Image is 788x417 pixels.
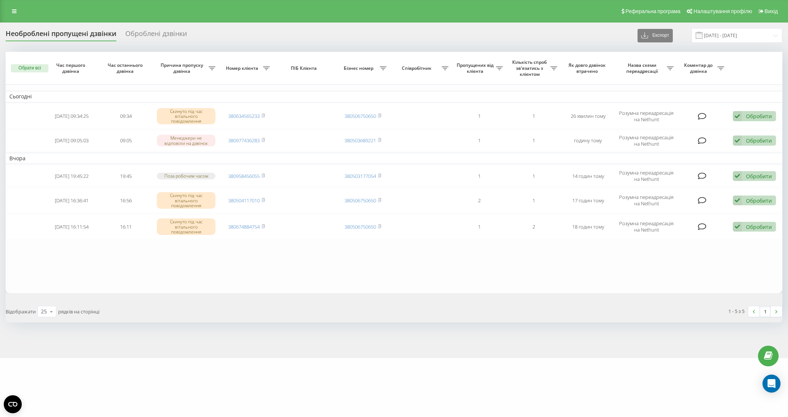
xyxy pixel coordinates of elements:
[105,62,147,74] span: Час останнього дзвінка
[452,188,507,213] td: 2
[228,197,260,204] a: 380504117010
[6,91,782,102] td: Сьогодні
[638,29,673,42] button: Експорт
[567,62,609,74] span: Як довго дзвінок втрачено
[746,173,772,180] div: Обробити
[125,30,187,41] div: Оброблені дзвінки
[693,8,752,14] span: Налаштування профілю
[51,62,93,74] span: Час першого дзвінка
[615,188,678,213] td: Розумна переадресація на Nethunt
[41,308,47,315] div: 25
[157,218,215,235] div: Скинуто під час вітального повідомлення
[228,137,260,144] a: 380977436283
[507,104,561,129] td: 1
[99,130,153,151] td: 09:05
[45,166,99,187] td: [DATE] 19:45:22
[280,65,329,71] span: ПІБ Клієнта
[45,214,99,239] td: [DATE] 16:11:54
[507,166,561,187] td: 1
[561,130,615,151] td: годину тому
[6,153,782,164] td: Вчора
[11,64,48,72] button: Обрати всі
[99,214,153,239] td: 16:11
[746,113,772,120] div: Обробити
[507,188,561,213] td: 1
[452,166,507,187] td: 1
[6,30,116,41] div: Необроблені пропущені дзвінки
[394,65,442,71] span: Співробітник
[561,166,615,187] td: 14 годин тому
[344,113,376,119] a: 380506750650
[561,214,615,239] td: 18 годин тому
[561,104,615,129] td: 26 хвилин тому
[615,104,678,129] td: Розумна переадресація на Nethunt
[157,173,215,179] div: Поза робочим часом
[626,8,681,14] span: Реферальна програма
[510,59,550,77] span: Кількість спроб зв'язатись з клієнтом
[728,307,744,315] div: 1 - 5 з 5
[228,173,260,179] a: 380958456055
[344,197,376,204] a: 380506750650
[452,214,507,239] td: 1
[157,62,209,74] span: Причина пропуску дзвінка
[157,192,215,209] div: Скинуто під час вітального повідомлення
[58,308,99,315] span: рядків на сторінці
[619,62,667,74] span: Назва схеми переадресації
[507,214,561,239] td: 2
[615,166,678,187] td: Розумна переадресація на Nethunt
[45,130,99,151] td: [DATE] 09:05:03
[681,62,717,74] span: Коментар до дзвінка
[228,223,260,230] a: 380674884754
[4,395,22,413] button: Open CMP widget
[746,223,772,230] div: Обробити
[762,375,780,393] div: Open Intercom Messenger
[6,308,36,315] span: Відображати
[45,188,99,213] td: [DATE] 16:36:41
[344,173,376,179] a: 380503177054
[223,65,263,71] span: Номер клієнта
[45,104,99,129] td: [DATE] 09:34:25
[340,65,380,71] span: Бізнес номер
[228,113,260,119] a: 380634565233
[615,214,678,239] td: Розумна переадресація на Nethunt
[452,104,507,129] td: 1
[746,137,772,144] div: Обробити
[99,104,153,129] td: 09:34
[746,197,772,204] div: Обробити
[99,166,153,187] td: 19:45
[765,8,778,14] span: Вихід
[507,130,561,151] td: 1
[456,62,496,74] span: Пропущених від клієнта
[99,188,153,213] td: 16:56
[452,130,507,151] td: 1
[615,130,678,151] td: Розумна переадресація на Nethunt
[157,135,215,146] div: Менеджери не відповіли на дзвінок
[561,188,615,213] td: 17 годин тому
[344,137,376,144] a: 380503689221
[157,108,215,125] div: Скинуто під час вітального повідомлення
[344,223,376,230] a: 380506750650
[759,306,771,317] a: 1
